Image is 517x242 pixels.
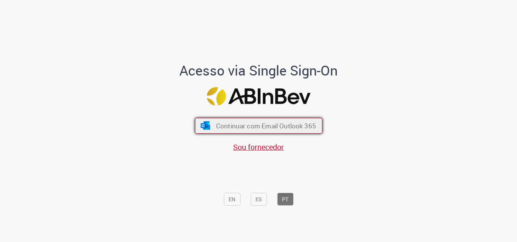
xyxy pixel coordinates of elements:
h1: Acesso via Single Sign-On [154,63,364,78]
img: Logo ABInBev [207,87,310,105]
button: ícone Azure/Microsoft 360 Continuar com Email Outlook 365 [195,118,322,134]
button: EN [224,193,240,205]
button: ES [251,193,267,205]
span: Continuar com Email Outlook 365 [216,122,316,130]
a: Sou fornecedor [233,142,284,152]
button: PT [277,193,293,205]
img: ícone Azure/Microsoft 360 [200,122,211,130]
